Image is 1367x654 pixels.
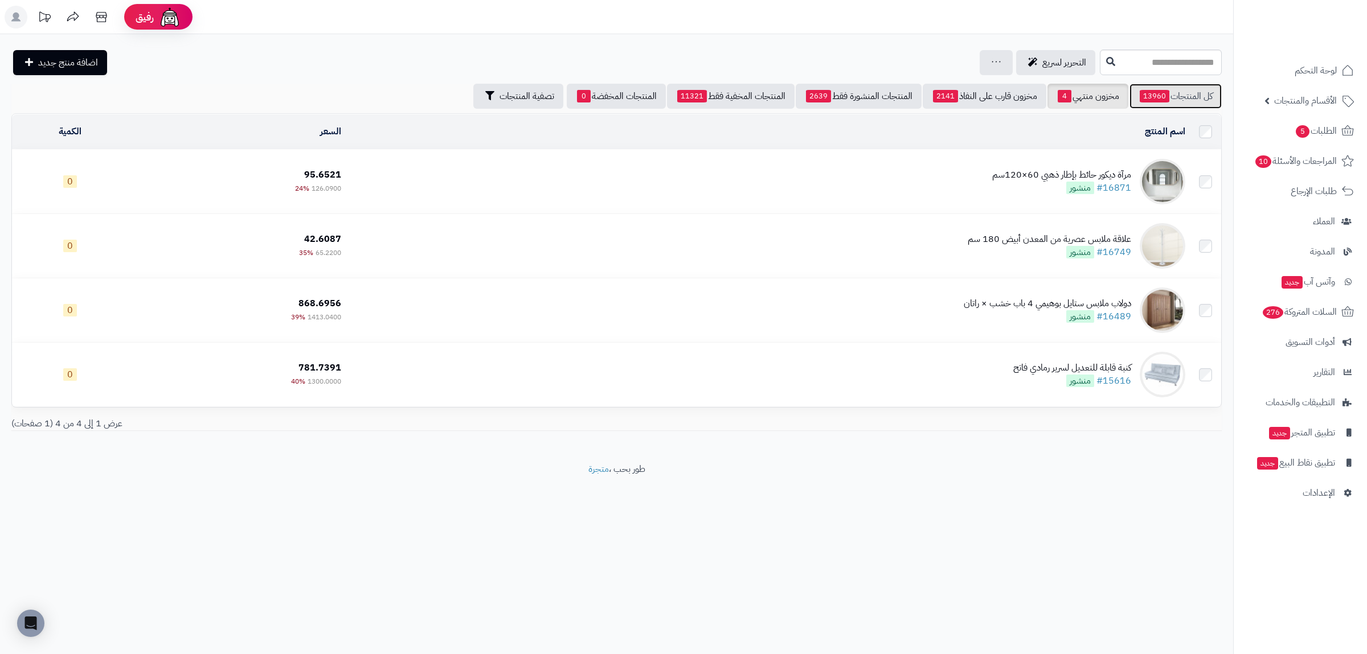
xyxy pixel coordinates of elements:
[298,297,341,310] span: 868.6956
[1257,457,1278,470] span: جديد
[1241,117,1360,145] a: الطلبات5
[1042,56,1086,69] span: التحرير لسريع
[63,368,77,381] span: 0
[1282,276,1303,289] span: جديد
[17,610,44,637] div: Open Intercom Messenger
[500,89,554,103] span: تصفية المنتجات
[1241,328,1360,356] a: أدوات التسويق
[291,312,305,322] span: 39%
[1096,181,1131,195] a: #16871
[1313,213,1335,229] span: العملاء
[1286,334,1335,350] span: أدوات التسويق
[796,84,922,109] a: المنتجات المنشورة فقط2639
[1016,50,1095,75] a: التحرير لسريع
[1313,364,1335,380] span: التقارير
[3,417,617,430] div: عرض 1 إلى 4 من 4 (1 صفحات)
[1296,125,1309,138] span: 5
[1254,153,1337,169] span: المراجعات والأسئلة
[30,6,59,31] a: تحديثات المنصة
[1140,287,1185,333] img: دولاب ملابس ستايل بوهيمي 4 باب خشب × راتان
[1241,238,1360,265] a: المدونة
[1241,268,1360,295] a: وآتس آبجديد
[1303,485,1335,501] span: الإعدادات
[1013,361,1131,375] div: كنبة قابلة للتعديل لسرير رمادي فاتح
[588,462,609,476] a: متجرة
[1241,208,1360,235] a: العملاء
[667,84,795,109] a: المنتجات المخفية فقط11321
[968,233,1131,246] div: علاقة ملابس عصرية من المعدن أبيض 180 سم
[1263,306,1283,319] span: 276
[1066,310,1094,323] span: منشور
[1047,84,1128,109] a: مخزون منتهي4
[923,84,1046,109] a: مخزون قارب على النفاذ2141
[1291,183,1337,199] span: طلبات الإرجاع
[1066,375,1094,387] span: منشور
[308,376,341,386] span: 1300.0000
[304,168,341,182] span: 95.6521
[1295,123,1337,139] span: الطلبات
[1058,90,1071,102] span: 4
[1066,246,1094,258] span: منشور
[964,297,1131,310] div: دولاب ملابس ستايل بوهيمي 4 باب خشب × راتان
[1140,223,1185,269] img: علاقة ملابس عصرية من المعدن أبيض 180 سم
[308,312,341,322] span: 1413.0400
[933,90,958,102] span: 2141
[316,248,341,258] span: 65.2200
[299,248,313,258] span: 35%
[1241,479,1360,507] a: الإعدادات
[1269,427,1290,439] span: جديد
[1241,298,1360,326] a: السلات المتروكة276
[38,56,98,69] span: اضافة منتج جديد
[1241,389,1360,416] a: التطبيقات والخدمات
[63,304,77,316] span: 0
[1255,155,1271,168] span: 10
[63,175,77,188] span: 0
[1129,84,1222,109] a: كل المنتجات13960
[304,232,341,246] span: 42.6087
[1096,245,1131,259] a: #16749
[158,6,181,28] img: ai-face.png
[677,90,707,102] span: 11321
[806,90,831,102] span: 2639
[473,84,563,109] button: تصفية المنتجات
[136,10,154,24] span: رفيق
[295,183,309,194] span: 24%
[567,84,666,109] a: المنتجات المخفضة0
[1140,352,1185,397] img: كنبة قابلة للتعديل لسرير رمادي فاتح
[1280,274,1335,290] span: وآتس آب
[59,125,81,138] a: الكمية
[63,240,77,252] span: 0
[1241,419,1360,446] a: تطبيق المتجرجديد
[1256,455,1335,471] span: تطبيق نقاط البيع
[1295,63,1337,79] span: لوحة التحكم
[1268,425,1335,441] span: تطبيق المتجر
[1241,178,1360,205] a: طلبات الإرجاع
[1096,374,1131,388] a: #15616
[312,183,341,194] span: 126.0900
[1140,159,1185,204] img: مرآة ديكور حائط بإطار ذهبي 60×120سم
[1241,359,1360,386] a: التقارير
[1241,147,1360,175] a: المراجعات والأسئلة10
[291,376,305,386] span: 40%
[1140,90,1169,102] span: 13960
[1241,449,1360,476] a: تطبيق نقاط البيعجديد
[577,90,591,102] span: 0
[1145,125,1185,138] a: اسم المنتج
[1241,57,1360,84] a: لوحة التحكم
[298,361,341,375] span: 781.7391
[1274,93,1337,109] span: الأقسام والمنتجات
[1066,182,1094,194] span: منشور
[320,125,341,138] a: السعر
[1262,304,1337,320] span: السلات المتروكة
[13,50,107,75] a: اضافة منتج جديد
[1096,310,1131,323] a: #16489
[992,168,1131,182] div: مرآة ديكور حائط بإطار ذهبي 60×120سم
[1310,244,1335,260] span: المدونة
[1266,394,1335,410] span: التطبيقات والخدمات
